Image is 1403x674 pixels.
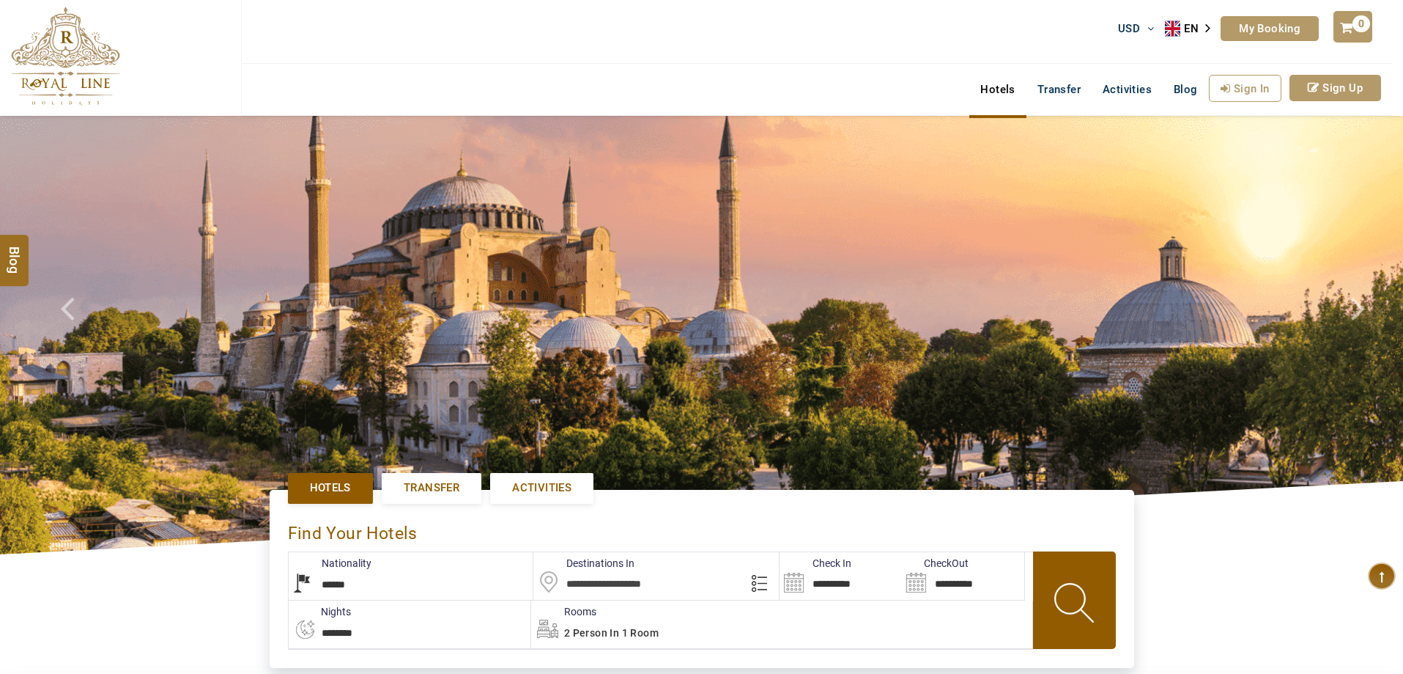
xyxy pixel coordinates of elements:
[1118,22,1140,35] span: USD
[564,627,659,639] span: 2 Person in 1 Room
[288,473,373,503] a: Hotels
[969,75,1026,104] a: Hotels
[1165,18,1221,40] a: EN
[1209,75,1281,102] a: Sign In
[1352,15,1370,32] span: 0
[1333,116,1403,554] a: Check next image
[5,246,24,259] span: Blog
[490,473,593,503] a: Activities
[310,480,351,496] span: Hotels
[1333,11,1371,43] a: 0
[1165,18,1221,40] aside: Language selected: English
[902,556,969,571] label: CheckOut
[902,552,1024,600] input: Search
[42,116,112,554] a: Check next prev
[1165,18,1221,40] div: Language
[780,556,851,571] label: Check In
[533,556,634,571] label: Destinations In
[289,556,371,571] label: Nationality
[382,473,481,503] a: Transfer
[1026,75,1092,104] a: Transfer
[1174,83,1198,96] span: Blog
[1092,75,1163,104] a: Activities
[288,508,1116,552] div: Find Your Hotels
[288,604,351,619] label: nights
[11,7,120,106] img: The Royal Line Holidays
[531,604,596,619] label: Rooms
[404,480,459,496] span: Transfer
[1221,16,1319,41] a: My Booking
[1163,75,1209,104] a: Blog
[780,552,902,600] input: Search
[1289,75,1381,101] a: Sign Up
[512,480,571,496] span: Activities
